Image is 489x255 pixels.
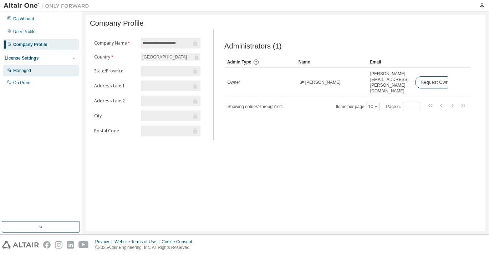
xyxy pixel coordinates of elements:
label: Country [94,54,137,60]
div: [GEOGRAPHIC_DATA] [141,53,200,61]
span: Owner [228,80,240,85]
label: Company Name [94,40,137,46]
div: Dashboard [13,16,34,22]
div: Name [299,56,364,68]
img: linkedin.svg [67,241,74,249]
div: User Profile [13,29,36,35]
div: Managed [13,68,31,73]
div: Email [370,56,409,68]
img: facebook.svg [43,241,51,249]
div: On Prem [13,80,30,86]
label: City [94,113,137,119]
span: [PERSON_NAME] [305,80,341,85]
img: instagram.svg [55,241,62,249]
span: Company Profile [90,19,144,27]
div: Company Profile [13,42,47,47]
span: Showing entries 1 through 1 of 1 [228,104,283,109]
p: © 2025 Altair Engineering, Inc. All Rights Reserved. [95,245,197,251]
div: License Settings [5,55,39,61]
span: [PERSON_NAME][EMAIL_ADDRESS][PERSON_NAME][DOMAIN_NAME] [370,71,409,94]
span: Items per page [336,102,380,111]
label: State/Province [94,68,137,74]
img: youtube.svg [78,241,89,249]
div: Privacy [95,239,114,245]
label: Address Line 2 [94,98,137,104]
button: Request Owner Change [415,76,475,88]
img: Altair One [4,2,93,9]
button: 10 [368,104,378,109]
span: Administrators (1) [224,42,282,50]
div: [GEOGRAPHIC_DATA] [141,53,188,61]
span: Admin Type [227,60,251,65]
div: Cookie Consent [162,239,196,245]
img: altair_logo.svg [2,241,39,249]
label: Address Line 1 [94,83,137,89]
span: Page n. [386,102,420,111]
div: Website Terms of Use [114,239,162,245]
label: Postal Code [94,128,137,134]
